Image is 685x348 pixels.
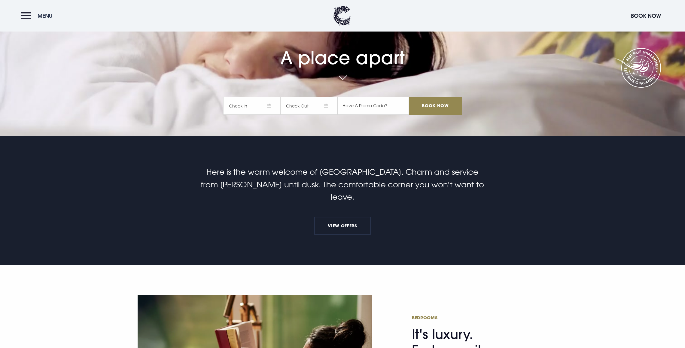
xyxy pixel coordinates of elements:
span: Bedrooms [412,315,529,320]
input: Have A Promo Code? [337,97,409,115]
p: Here is the warm welcome of [GEOGRAPHIC_DATA]. Charm and service from [PERSON_NAME] until dusk. T... [199,166,486,203]
button: Book Now [628,9,664,22]
span: Check In [223,97,280,115]
h1: A place apart [223,26,462,68]
img: Clandeboye Lodge [333,6,351,26]
input: Book Now [409,97,462,115]
span: Check Out [280,97,337,115]
a: View Offers [314,217,371,235]
span: Menu [38,12,53,19]
button: Menu [21,9,56,22]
